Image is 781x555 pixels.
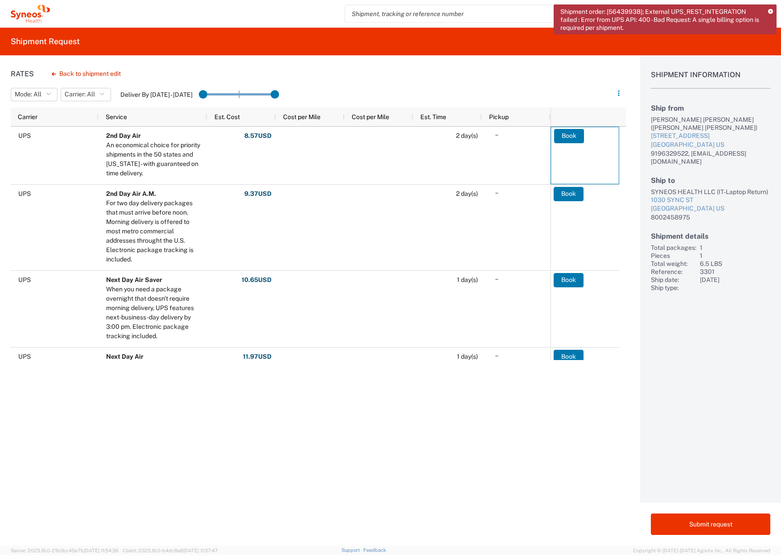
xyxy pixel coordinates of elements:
div: 9196329522, [EMAIL_ADDRESS][DOMAIN_NAME] [651,149,770,166]
span: 1 day(s) [457,353,478,360]
button: Book [554,187,584,201]
div: Pieces [651,252,696,260]
h1: Rates [11,70,34,78]
span: Est. Cost [214,113,240,120]
b: Next Day Air Saver [106,276,162,283]
strong: 10.65 USD [242,276,271,284]
span: Cost per Mile [352,113,389,120]
span: Client: 2025.16.0-b4dc8a9 [123,548,218,553]
b: 2nd Day Air A.M. [106,190,156,197]
div: Total weight: [651,260,696,268]
span: Pickup [489,113,509,120]
div: 1030 SYNC ST [651,196,770,205]
button: Submit request [651,514,770,535]
span: Mode: All [15,90,41,99]
div: Ship type: [651,284,696,292]
div: 1 [700,244,770,252]
span: Carrier [18,113,37,120]
span: UPS [18,132,31,139]
button: Carrier: All [61,88,111,101]
div: [DATE] [700,276,770,284]
button: Back to shipment edit [45,66,128,82]
b: Next Day Air [106,353,144,360]
strong: 9.37 USD [244,190,271,198]
h2: Ship to [651,176,770,185]
span: Shipment order: [56439938]; External UPS_REST_INTEGRATION failed : Error from UPS API: 400 - Bad ... [560,8,762,32]
strong: 8.57 USD [244,132,271,140]
div: 1 [700,252,770,260]
div: [PERSON_NAME] [PERSON_NAME] ([PERSON_NAME] [PERSON_NAME]) [651,116,770,132]
div: When you need a package overnight that doesn't require morning delivery, UPS features next-busine... [106,285,203,341]
span: Carrier: All [65,90,95,99]
button: 9.37USD [244,187,272,201]
div: 6.5 LBS [700,260,770,268]
div: Total packages: [651,244,696,252]
div: 8002458975 [651,213,770,221]
button: Book [554,129,584,143]
a: [STREET_ADDRESS][GEOGRAPHIC_DATA] US [651,132,770,149]
div: 3301 [700,268,770,276]
span: Copyright © [DATE]-[DATE] Agistix Inc., All Rights Reserved [633,547,770,555]
label: Deliver By [DATE] - [DATE] [120,91,193,99]
span: UPS [18,190,31,197]
h2: Shipment details [651,232,770,240]
strong: 11.97 USD [243,352,271,361]
a: 1030 SYNC ST[GEOGRAPHIC_DATA] US [651,196,770,213]
span: 2 day(s) [456,190,478,197]
h1: Shipment Information [651,70,770,89]
span: 1 day(s) [457,276,478,283]
div: SYNEOS HEALTH LLC (IT-Laptop Return) [651,188,770,196]
div: [GEOGRAPHIC_DATA] US [651,204,770,213]
div: For two day delivery packages that must arrive before noon. Morning delivery is offered to most m... [106,199,203,264]
span: UPS [18,353,31,360]
span: [DATE] 11:37:47 [183,548,218,553]
a: Support [341,547,364,553]
span: Est. Time [420,113,446,120]
button: 11.97USD [243,350,272,364]
span: Server: 2025.16.0-21b0bc45e7b [11,548,119,553]
a: Feedback [363,547,386,553]
div: Ship date: [651,276,696,284]
h2: Shipment Request [11,36,80,47]
button: 8.57USD [244,129,272,143]
span: Service [106,113,127,120]
button: Book [554,273,584,287]
button: 10.65USD [241,273,272,287]
span: 2 day(s) [456,132,478,139]
div: [GEOGRAPHIC_DATA] US [651,141,770,149]
b: 2nd Day Air [106,132,141,139]
div: Reference: [651,268,696,276]
input: Shipment, tracking or reference number [345,5,576,22]
button: Mode: All [11,88,58,101]
button: Book [554,350,584,364]
div: [STREET_ADDRESS] [651,132,770,141]
h2: Ship from [651,104,770,112]
span: UPS [18,276,31,283]
span: Cost per Mile [283,113,321,120]
div: An economical choice for priority shipments in the 50 states and Puerto Rico - with guaranteed on... [106,141,203,178]
span: [DATE] 11:54:36 [84,548,119,553]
